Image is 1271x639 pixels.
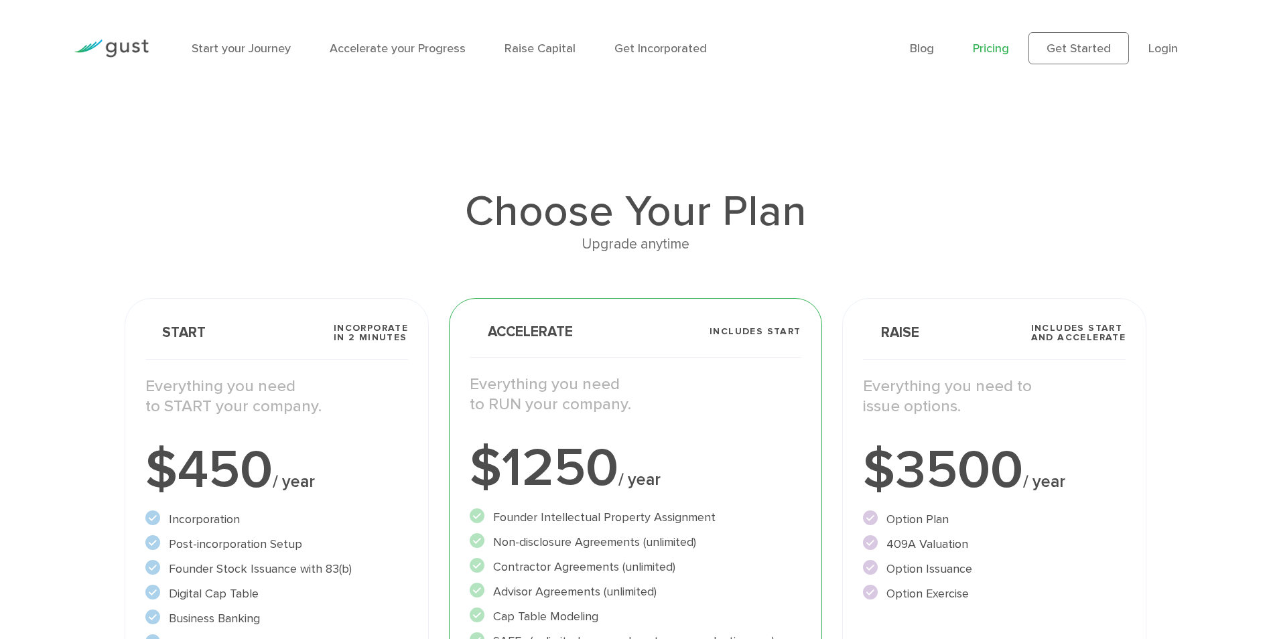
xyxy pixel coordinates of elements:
[470,441,801,495] div: $1250
[863,376,1126,417] p: Everything you need to issue options.
[863,535,1126,553] li: 409A Valuation
[710,327,801,336] span: Includes START
[125,233,1147,256] div: Upgrade anytime
[910,42,934,56] a: Blog
[470,558,801,576] li: Contractor Agreements (unlimited)
[863,560,1126,578] li: Option Issuance
[145,510,409,528] li: Incorporation
[863,443,1126,497] div: $3500
[618,470,661,490] span: / year
[505,42,576,56] a: Raise Capital
[470,533,801,551] li: Non-disclosure Agreements (unlimited)
[470,374,801,415] p: Everything you need to RUN your company.
[863,510,1126,528] li: Option Plan
[470,608,801,626] li: Cap Table Modeling
[863,326,919,340] span: Raise
[334,324,408,342] span: Incorporate in 2 Minutes
[1031,324,1126,342] span: Includes START and ACCELERATE
[273,472,315,492] span: / year
[470,508,801,526] li: Founder Intellectual Property Assignment
[470,583,801,601] li: Advisor Agreements (unlimited)
[145,376,409,417] p: Everything you need to START your company.
[145,326,206,340] span: Start
[1028,32,1129,64] a: Get Started
[145,585,409,603] li: Digital Cap Table
[973,42,1009,56] a: Pricing
[863,585,1126,603] li: Option Exercise
[145,535,409,553] li: Post-incorporation Setup
[1023,472,1065,492] span: / year
[145,560,409,578] li: Founder Stock Issuance with 83(b)
[145,610,409,628] li: Business Banking
[192,42,291,56] a: Start your Journey
[145,443,409,497] div: $450
[614,42,707,56] a: Get Incorporated
[330,42,466,56] a: Accelerate your Progress
[74,40,149,58] img: Gust Logo
[470,325,573,339] span: Accelerate
[1148,42,1178,56] a: Login
[125,190,1147,233] h1: Choose Your Plan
